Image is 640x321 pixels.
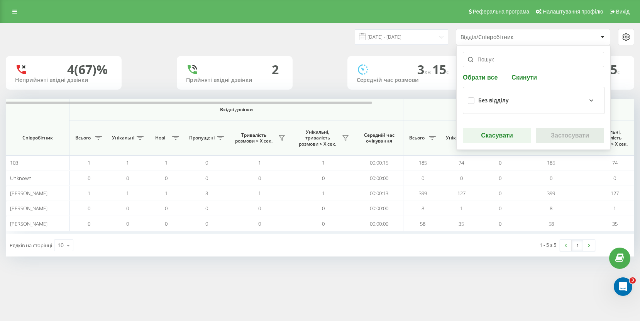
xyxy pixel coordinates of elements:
button: Обрати все [463,73,500,81]
span: 0 [613,175,616,182]
span: 58 [549,220,554,227]
td: 00:00:15 [355,155,403,170]
span: Унікальні [446,135,468,141]
span: 127 [611,190,619,197]
span: 127 [457,190,466,197]
span: 185 [547,159,555,166]
button: Скасувати [463,128,531,143]
iframe: Intercom live chat [614,277,632,296]
span: 0 [550,175,552,182]
span: Нові [151,135,170,141]
span: Унікальні, тривалість розмови > Х сек. [295,129,340,147]
span: 0 [126,175,129,182]
span: 1 [460,205,463,212]
span: 58 [420,220,425,227]
span: хв [424,68,432,76]
td: 00:00:00 [355,170,403,185]
span: 0 [88,220,90,227]
input: Пошук [463,52,604,67]
span: Співробітник [12,135,63,141]
span: Налаштування профілю [543,8,603,15]
span: 15 [432,61,449,78]
span: 0 [205,220,208,227]
span: [PERSON_NAME] [10,205,47,212]
span: 0 [499,205,501,212]
span: 0 [322,175,325,182]
span: 0 [258,205,261,212]
span: 3 [630,277,636,284]
span: Середній час очікування [361,132,397,144]
span: 0 [499,190,501,197]
span: 35 [612,220,618,227]
button: Скинути [509,73,539,81]
span: Реферальна програма [473,8,530,15]
span: Унікальні [112,135,134,141]
span: 1 [88,190,90,197]
span: 0 [165,220,168,227]
span: 8 [550,205,552,212]
span: c [617,68,620,76]
span: 15 [603,61,620,78]
span: 1 [258,190,261,197]
span: 0 [460,175,463,182]
span: 0 [205,205,208,212]
span: Вихід [616,8,630,15]
span: 1 [258,159,261,166]
div: Без відділу [478,97,509,104]
div: 2 [272,62,279,77]
span: 74 [612,159,618,166]
span: 1 [165,190,168,197]
span: 0 [88,205,90,212]
span: 0 [322,205,325,212]
span: 0 [258,175,261,182]
button: Застосувати [536,128,604,143]
span: 0 [88,175,90,182]
span: 8 [422,205,424,212]
div: Неприйняті вхідні дзвінки [15,77,112,83]
span: 74 [459,159,464,166]
span: 0 [322,220,325,227]
span: 1 [126,190,129,197]
div: Відділ/Співробітник [461,34,553,41]
span: Рядків на сторінці [10,242,52,249]
span: Unknown [10,175,32,182]
span: 399 [547,190,555,197]
td: 00:00:00 [355,216,403,231]
div: Прийняті вхідні дзвінки [186,77,283,83]
span: 1 [88,159,90,166]
span: 0 [126,205,129,212]
span: Тривалість розмови > Х сек. [232,132,276,144]
div: Середній час розмови [357,77,454,83]
span: 0 [126,220,129,227]
span: 0 [499,175,501,182]
span: 0 [205,175,208,182]
span: Всього [407,135,427,141]
span: 0 [165,175,168,182]
span: 0 [499,220,501,227]
span: Всього [73,135,93,141]
span: 0 [258,220,261,227]
span: 1 [126,159,129,166]
span: 3 [417,61,432,78]
td: 00:00:13 [355,186,403,201]
span: 0 [422,175,424,182]
span: 399 [419,190,427,197]
span: [PERSON_NAME] [10,190,47,197]
div: 4 (67)% [67,62,108,77]
div: 1 - 5 з 5 [540,241,556,249]
span: 1 [613,205,616,212]
span: 1 [322,159,325,166]
span: 1 [322,190,325,197]
td: 00:00:00 [355,201,403,216]
div: 10 [58,241,64,249]
span: Пропущені [189,135,215,141]
span: [PERSON_NAME] [10,220,47,227]
span: Вхідні дзвінки [90,107,383,113]
span: 0 [165,205,168,212]
span: 3 [205,190,208,197]
span: 0 [205,159,208,166]
span: c [446,68,449,76]
a: 1 [572,240,583,251]
span: 1 [165,159,168,166]
span: 0 [499,159,501,166]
